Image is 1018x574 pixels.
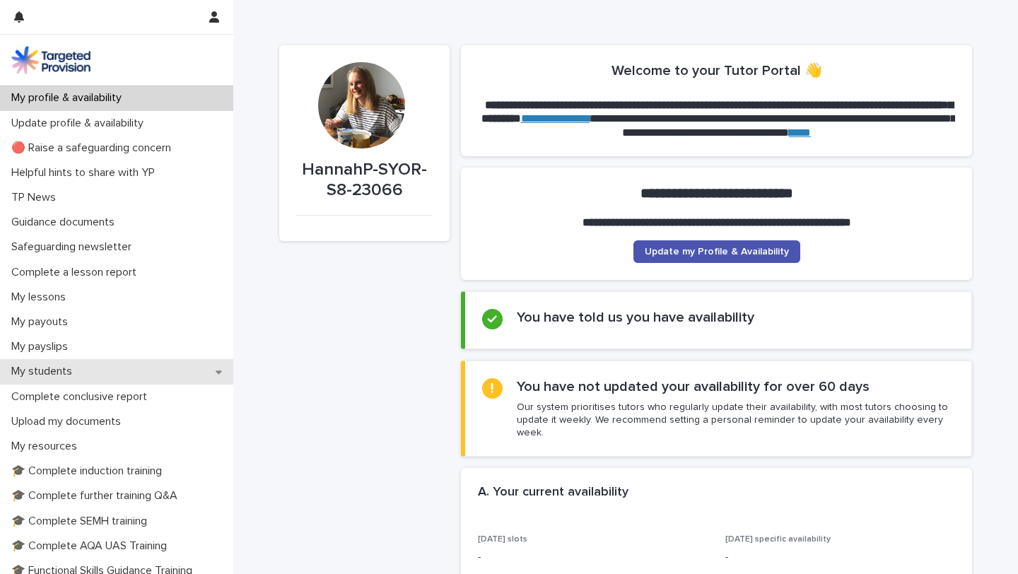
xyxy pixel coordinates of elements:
p: My payslips [6,340,79,353]
img: M5nRWzHhSzIhMunXDL62 [11,46,90,74]
p: My lessons [6,291,77,304]
p: Our system prioritises tutors who regularly update their availability, with most tutors choosing ... [517,401,954,440]
p: Update profile & availability [6,117,155,130]
span: [DATE] specific availability [725,535,831,544]
p: 🎓 Complete further training Q&A [6,489,189,503]
h2: You have told us you have availability [517,309,754,326]
p: - [478,550,708,565]
p: My students [6,365,83,378]
p: My resources [6,440,88,453]
h2: You have not updated your availability for over 60 days [517,378,870,395]
p: - [725,550,956,565]
span: Update my Profile & Availability [645,247,789,257]
h2: A. Your current availability [478,485,628,500]
span: [DATE] slots [478,535,527,544]
p: Complete a lesson report [6,266,148,279]
a: Update my Profile & Availability [633,240,800,263]
p: My payouts [6,315,79,329]
p: Upload my documents [6,415,132,428]
p: HannahP-SYOR-S8-23066 [296,160,433,201]
p: Helpful hints to share with YP [6,166,166,180]
h2: Welcome to your Tutor Portal 👋 [612,62,822,79]
p: 🎓 Complete SEMH training [6,515,158,528]
p: 🎓 Complete induction training [6,464,173,478]
p: Safeguarding newsletter [6,240,143,254]
p: Complete conclusive report [6,390,158,404]
p: 🔴 Raise a safeguarding concern [6,141,182,155]
p: 🎓 Complete AQA UAS Training [6,539,178,553]
p: My profile & availability [6,91,133,105]
p: Guidance documents [6,216,126,229]
p: TP News [6,191,67,204]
